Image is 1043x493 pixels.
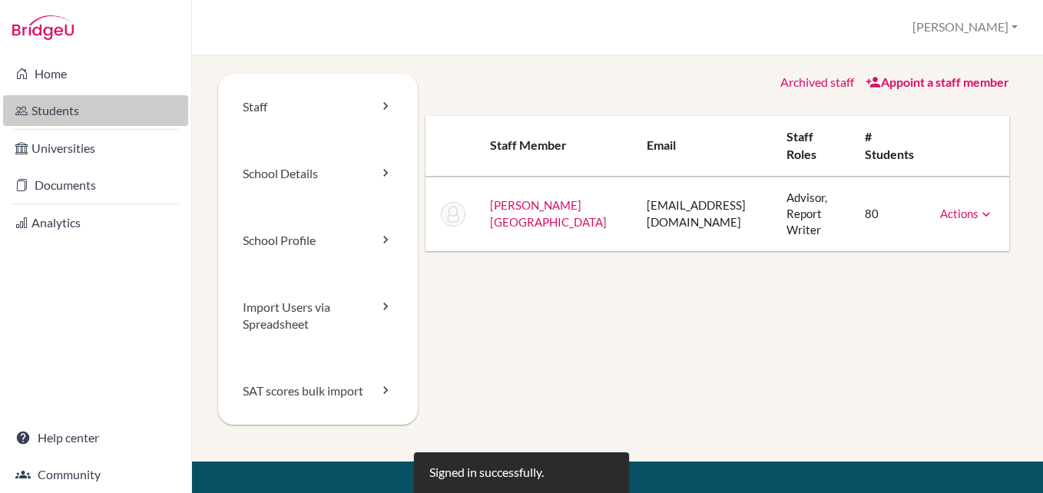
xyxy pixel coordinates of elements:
[940,207,994,220] a: Actions
[3,95,188,126] a: Students
[429,464,544,481] div: Signed in successfully.
[12,15,74,40] img: Bridge-U
[906,13,1025,41] button: [PERSON_NAME]
[853,116,928,177] th: # students
[3,58,188,89] a: Home
[218,358,418,425] a: SAT scores bulk import
[490,198,607,228] a: [PERSON_NAME][GEOGRAPHIC_DATA]
[634,116,774,177] th: Email
[441,202,465,227] img: Emilia Leiva
[3,133,188,164] a: Universities
[218,141,418,207] a: School Details
[3,422,188,453] a: Help center
[3,170,188,200] a: Documents
[3,207,188,238] a: Analytics
[780,74,854,89] a: Archived staff
[218,207,418,274] a: School Profile
[478,116,634,177] th: Staff member
[774,116,853,177] th: Staff roles
[218,274,418,359] a: Import Users via Spreadsheet
[853,177,928,251] td: 80
[866,74,1009,89] a: Appoint a staff member
[634,177,774,251] td: [EMAIL_ADDRESS][DOMAIN_NAME]
[774,177,853,251] td: Advisor, Report Writer
[218,74,418,141] a: Staff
